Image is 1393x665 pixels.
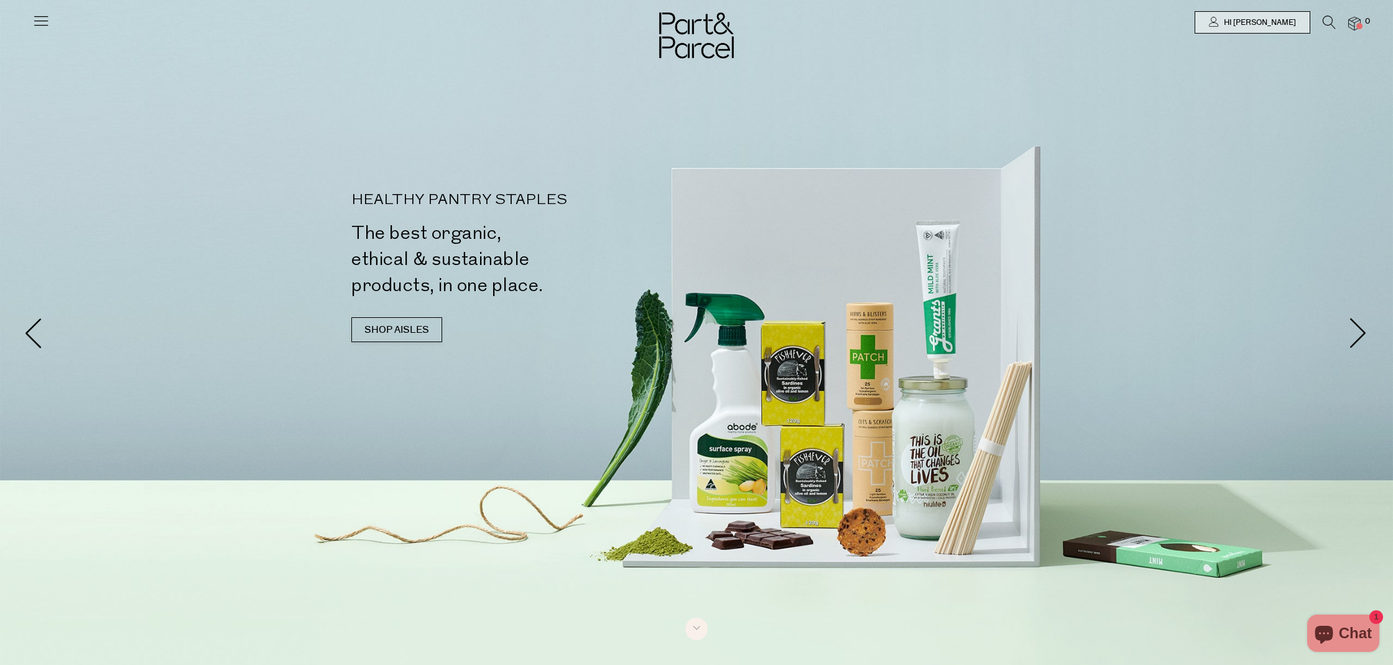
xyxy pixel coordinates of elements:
a: 0 [1348,17,1361,30]
p: HEALTHY PANTRY STAPLES [351,193,701,208]
h2: The best organic, ethical & sustainable products, in one place. [351,220,701,299]
img: Part&Parcel [659,12,734,58]
inbox-online-store-chat: Shopify online store chat [1303,615,1383,655]
span: Hi [PERSON_NAME] [1221,17,1296,28]
a: SHOP AISLES [351,317,442,342]
a: Hi [PERSON_NAME] [1195,11,1310,34]
span: 0 [1362,16,1373,27]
